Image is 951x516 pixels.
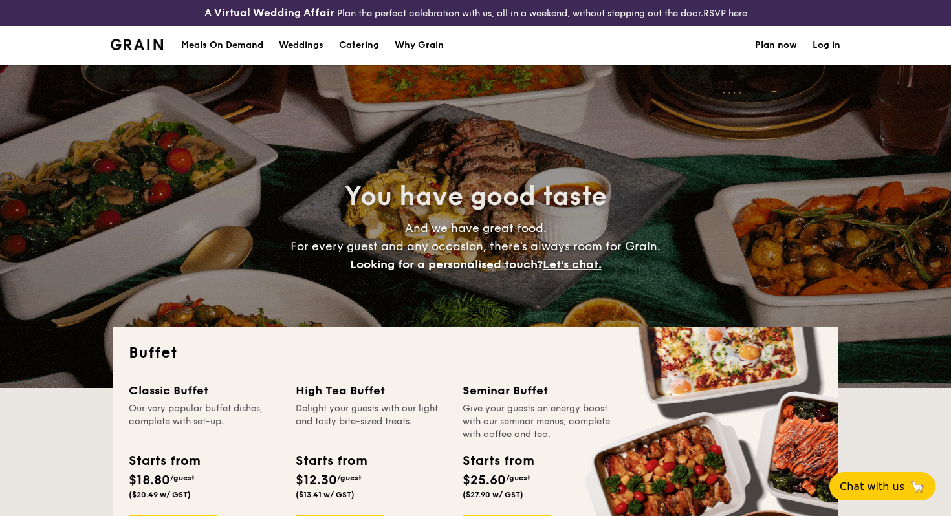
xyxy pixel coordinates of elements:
[271,26,331,65] a: Weddings
[463,451,533,471] div: Starts from
[279,26,323,65] div: Weddings
[111,39,163,50] a: Logotype
[129,343,822,363] h2: Buffet
[331,26,387,65] a: Catering
[543,257,602,272] span: Let's chat.
[204,5,334,21] h4: A Virtual Wedding Affair
[296,451,366,471] div: Starts from
[296,402,447,441] div: Delight your guests with our light and tasty bite-sized treats.
[463,490,523,499] span: ($27.90 w/ GST)
[463,402,614,441] div: Give your guests an energy boost with our seminar menus, complete with coffee and tea.
[181,26,263,65] div: Meals On Demand
[129,473,170,488] span: $18.80
[829,472,935,500] button: Chat with us🦙
[910,479,925,494] span: 🦙
[703,8,747,19] a: RSVP here
[840,480,904,493] span: Chat with us
[506,473,530,482] span: /guest
[170,473,195,482] span: /guest
[339,26,379,65] h1: Catering
[129,490,191,499] span: ($20.49 w/ GST)
[813,26,840,65] a: Log in
[173,26,271,65] a: Meals On Demand
[158,5,792,21] div: Plan the perfect celebration with us, all in a weekend, without stepping out the door.
[387,26,452,65] a: Why Grain
[755,26,797,65] a: Plan now
[463,473,506,488] span: $25.60
[296,490,355,499] span: ($13.41 w/ GST)
[129,451,199,471] div: Starts from
[129,382,280,400] div: Classic Buffet
[129,402,280,441] div: Our very popular buffet dishes, complete with set-up.
[296,382,447,400] div: High Tea Buffet
[111,39,163,50] img: Grain
[296,473,337,488] span: $12.30
[463,382,614,400] div: Seminar Buffet
[395,26,444,65] div: Why Grain
[337,473,362,482] span: /guest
